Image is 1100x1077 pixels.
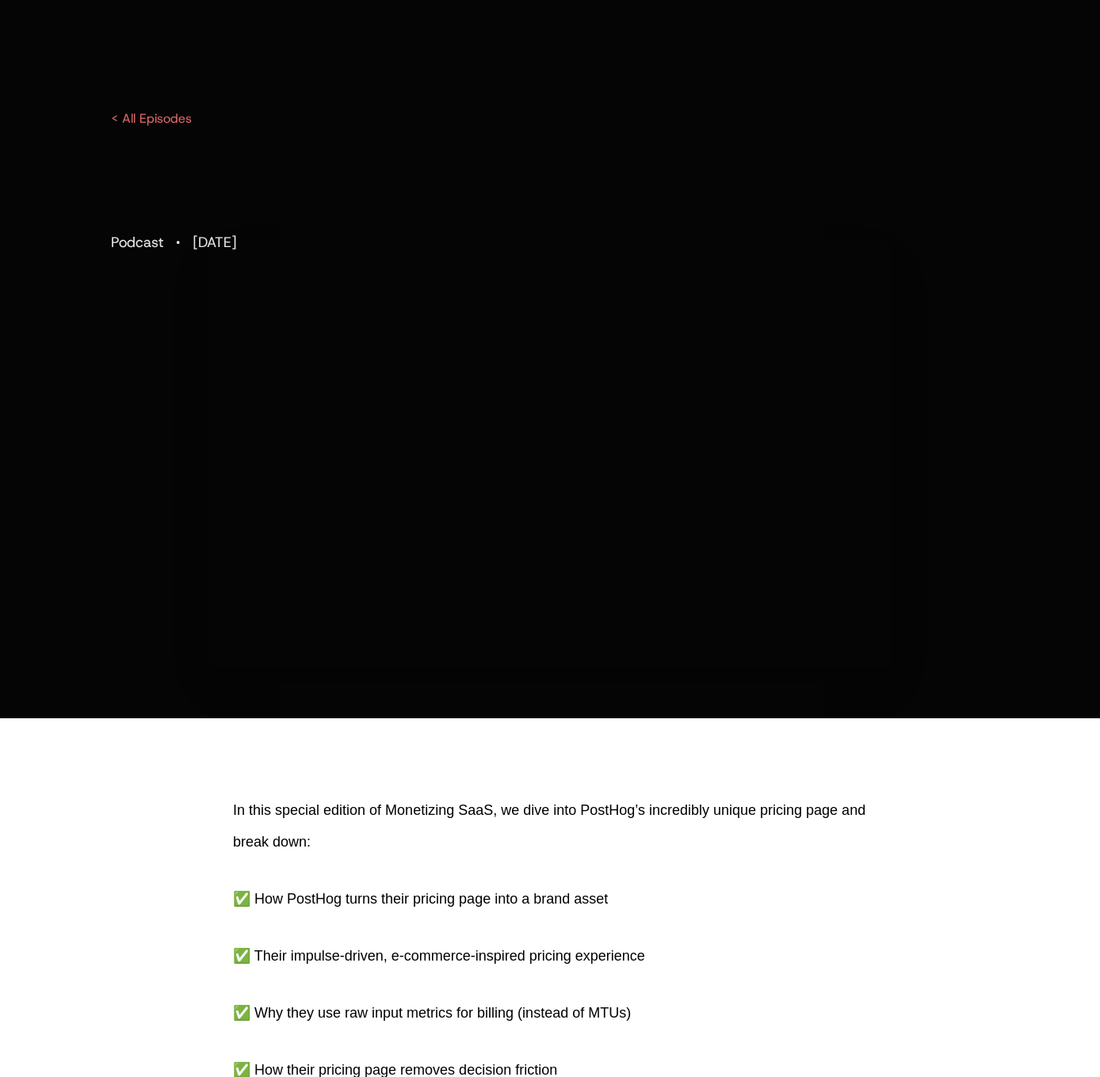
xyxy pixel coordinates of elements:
[233,883,867,915] p: ✅ How PostHog turns their pricing page into a brand asset
[176,230,180,255] div: ·
[208,268,892,693] iframe: PostHog's Pricing Page - Pricing as an extension of brand
[233,940,867,972] p: ✅ Their impulse-driven, e-commerce-inspired pricing experience
[233,997,867,1029] p: ✅ Why they use raw input metrics for billing (instead of MTUs)
[111,235,163,249] div: Podcast
[193,235,237,249] div: [DATE]
[111,110,192,127] a: < All Episodes
[233,794,867,858] p: In this special edition of Monetizing SaaS, we dive into PostHog’s incredibly unique pricing page...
